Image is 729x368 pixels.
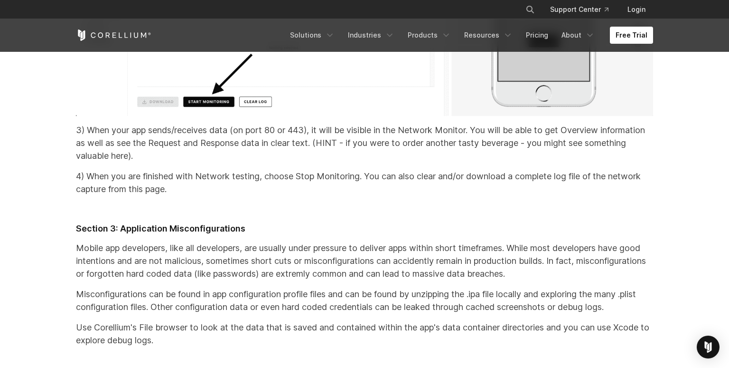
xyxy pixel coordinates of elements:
[342,27,400,44] a: Industries
[542,1,616,18] a: Support Center
[76,29,151,41] a: Corellium Home
[76,170,653,195] p: 4) When you are finished with Network testing, choose Stop Monitoring. You can also clear and/or ...
[284,27,340,44] a: Solutions
[522,1,539,18] button: Search
[458,27,518,44] a: Resources
[556,27,600,44] a: About
[76,223,653,234] h3: Section 3: Application Misconfigurations
[514,1,653,18] div: Navigation Menu
[284,27,653,44] div: Navigation Menu
[697,336,720,358] div: Open Intercom Messenger
[76,321,653,347] p: Use Corellium's File browser to look at the data that is saved and contained within the app's dat...
[76,288,653,313] p: Misconfigurations can be found in app configuration profile files and can be found by unzipping t...
[620,1,653,18] a: Login
[76,242,653,280] p: Mobile app developers, like all developers, are usually under pressure to deliver apps within sho...
[610,27,653,44] a: Free Trial
[520,27,554,44] a: Pricing
[402,27,457,44] a: Products
[76,124,653,162] p: 3) When your app sends/receives data (on port 80 or 443), it will be visible in the Network Monit...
